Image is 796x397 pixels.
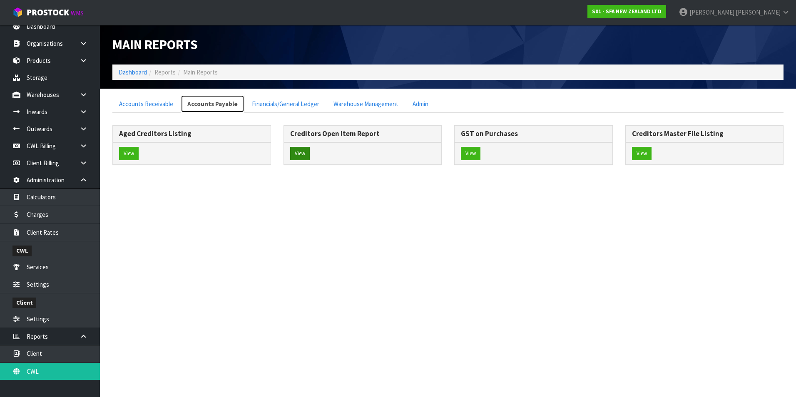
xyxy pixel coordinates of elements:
span: Client [12,298,36,308]
button: View [119,147,139,160]
a: Dashboard [119,68,147,76]
a: Warehouse Management [327,95,405,113]
span: Main Reports [112,36,198,53]
h3: GST on Purchases [461,130,606,138]
span: CWL [12,246,32,256]
span: Reports [154,68,176,76]
button: View [290,147,310,160]
span: Main Reports [183,68,218,76]
a: Accounts Receivable [112,95,180,113]
a: S01 - SFA NEW ZEALAND LTD [587,5,666,18]
button: View [632,147,652,160]
strong: S01 - SFA NEW ZEALAND LTD [592,8,662,15]
span: [PERSON_NAME] [689,8,734,16]
a: Financials/General Ledger [245,95,326,113]
h3: Creditors Master File Listing [632,130,777,138]
small: WMS [71,9,84,17]
h3: Aged Creditors Listing [119,130,264,138]
button: View [461,147,480,160]
a: Admin [406,95,435,113]
a: Accounts Payable [181,95,244,113]
span: [PERSON_NAME] [736,8,781,16]
span: ProStock [27,7,69,18]
h3: Creditors Open Item Report [290,130,435,138]
img: cube-alt.png [12,7,23,17]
